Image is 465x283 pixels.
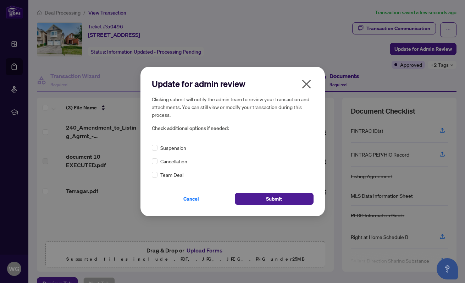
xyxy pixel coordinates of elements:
[266,193,282,205] span: Submit
[183,193,199,205] span: Cancel
[160,171,183,179] span: Team Deal
[152,124,314,132] span: Check additional options if needed:
[152,95,314,119] h5: Clicking submit will notify the admin team to review your transaction and attachments. You can st...
[235,193,314,205] button: Submit
[160,144,186,152] span: Suspension
[152,78,314,89] h2: Update for admin review
[437,258,458,279] button: Open asap
[160,157,187,165] span: Cancellation
[301,78,312,90] span: close
[152,193,231,205] button: Cancel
